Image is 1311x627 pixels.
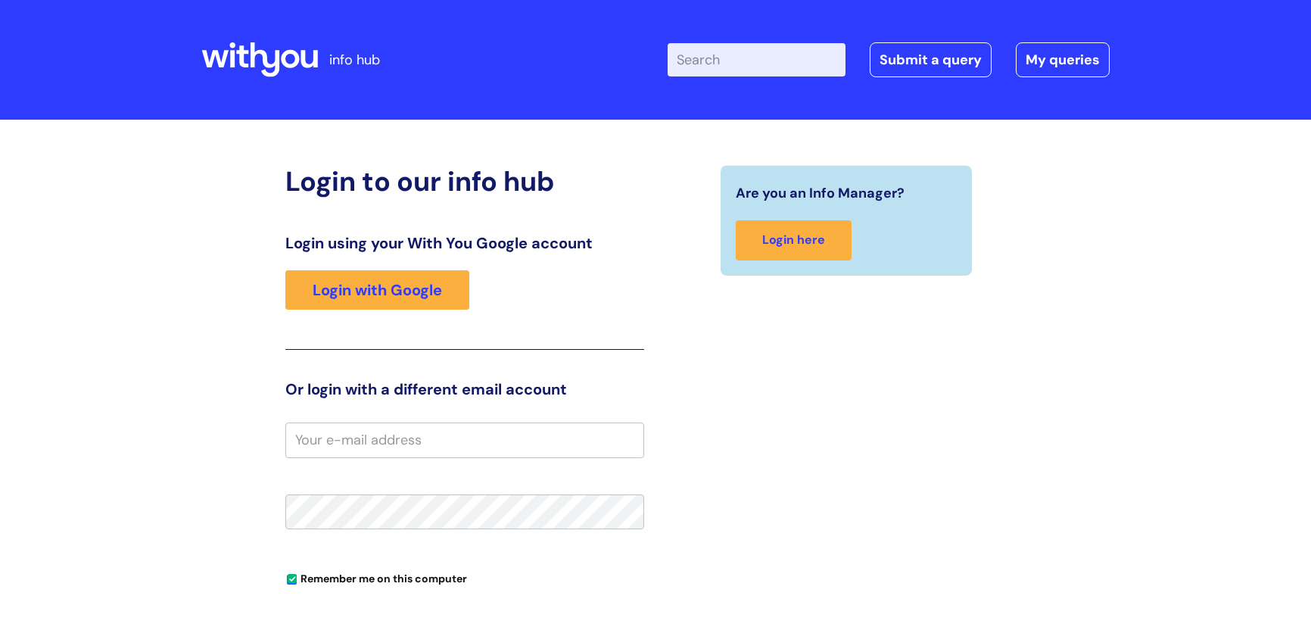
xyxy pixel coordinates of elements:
div: You can uncheck this option if you're logging in from a shared device [285,566,644,590]
h3: Login using your With You Google account [285,234,644,252]
span: Are you an Info Manager? [736,181,905,205]
a: My queries [1016,42,1110,77]
a: Login here [736,220,852,260]
input: Search [668,43,845,76]
h2: Login to our info hub [285,165,644,198]
p: info hub [329,48,380,72]
a: Submit a query [870,42,992,77]
label: Remember me on this computer [285,569,467,585]
a: Login with Google [285,270,469,310]
input: Your e-mail address [285,423,644,457]
input: Remember me on this computer [287,575,297,585]
h3: Or login with a different email account [285,380,644,398]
